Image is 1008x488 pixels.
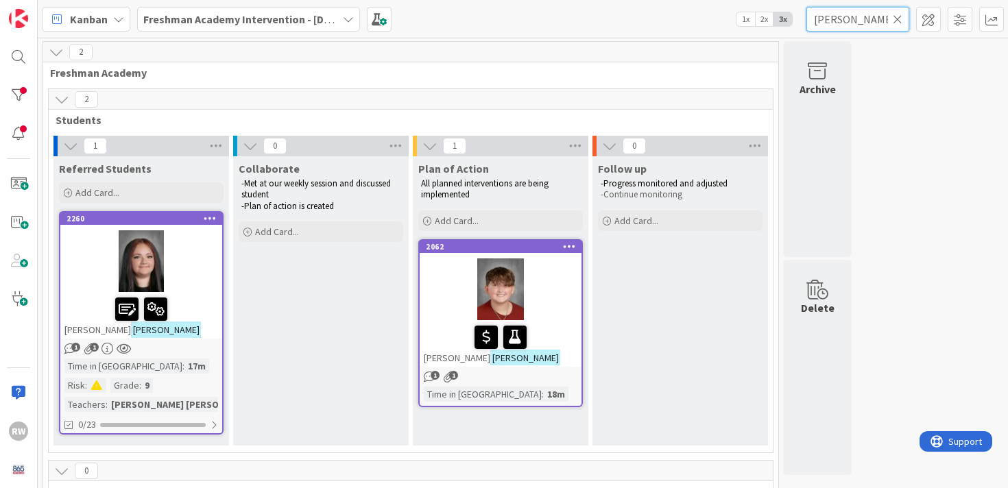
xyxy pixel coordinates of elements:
[424,352,490,364] span: [PERSON_NAME]
[542,387,544,402] span: :
[420,241,581,367] div: 2062[PERSON_NAME][PERSON_NAME]
[239,162,300,175] span: Collaborate
[9,9,28,28] img: Visit kanbanzone.com
[90,343,99,352] span: 1
[263,138,287,154] span: 0
[71,343,80,352] span: 1
[67,214,222,223] div: 2260
[601,178,728,189] span: -Progress monitored and adjusted
[806,7,909,32] input: Quick Filter...
[106,397,108,412] span: :
[490,350,560,365] mark: [PERSON_NAME]
[75,91,98,108] span: 2
[182,358,184,374] span: :
[773,12,792,26] span: 3x
[420,241,581,253] div: 2062
[60,212,222,339] div: 2260[PERSON_NAME][PERSON_NAME]
[9,422,28,441] div: RW
[241,200,334,212] span: -Plan of action is created
[108,397,270,412] div: [PERSON_NAME] [PERSON_NAME]...
[59,162,152,175] span: Referred Students
[598,162,647,175] span: Follow up
[64,378,85,393] div: Risk
[143,12,382,26] b: Freshman Academy Intervention - [DATE]-[DATE]
[50,66,761,80] span: Freshman Academy
[431,371,440,380] span: 1
[64,358,182,374] div: Time in [GEOGRAPHIC_DATA]
[443,138,466,154] span: 1
[141,378,153,393] div: 9
[64,397,106,412] div: Teachers
[56,113,756,127] span: Students
[184,358,209,374] div: 17m
[29,2,62,19] span: Support
[421,178,551,200] span: All planned interventions are being implemented
[601,189,760,200] p: -Continue monitoring
[110,378,139,393] div: Grade
[801,300,835,316] div: Delete
[64,324,131,336] span: [PERSON_NAME]
[75,463,98,479] span: 0
[435,215,479,227] span: Add Card...
[614,215,658,227] span: Add Card...
[139,378,141,393] span: :
[544,387,568,402] div: 18m
[84,138,107,154] span: 1
[255,225,299,238] span: Add Card...
[85,378,87,393] span: :
[755,12,773,26] span: 2x
[426,242,581,252] div: 2062
[424,387,542,402] div: Time in [GEOGRAPHIC_DATA]
[69,44,93,60] span: 2
[70,11,108,27] span: Kanban
[241,178,393,200] span: -Met at our weekly session and discussed student
[418,162,489,175] span: Plan of Action
[800,81,836,97] div: Archive
[78,417,96,432] span: 0/23
[9,460,28,479] img: avatar
[75,186,119,199] span: Add Card...
[60,212,222,225] div: 2260
[449,371,458,380] span: 1
[623,138,646,154] span: 0
[736,12,755,26] span: 1x
[131,321,201,337] mark: [PERSON_NAME]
